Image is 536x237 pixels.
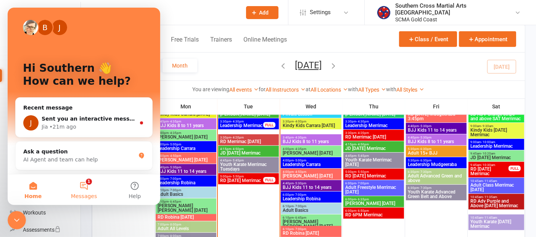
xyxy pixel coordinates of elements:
span: - 6:35pm [356,198,369,201]
span: 4:15pm [220,147,277,151]
strong: at [306,86,311,92]
span: Private Lesson [282,112,340,116]
span: BJJ Kids 11 to 14 years [157,169,215,174]
span: 6:10pm [157,200,215,203]
span: Adult Basics [157,192,215,197]
span: 5:30pm [407,159,465,162]
span: - 11:35am [483,195,497,199]
span: - 5:30pm [169,166,181,169]
span: [PERSON_NAME] [DATE] [345,112,402,116]
span: 6:00pm [282,193,340,197]
span: - 4:00pm [294,120,306,123]
span: 4:40pm [282,182,340,185]
span: - 4:35pm [169,131,181,135]
span: Adult Freestyle Merrimac [DATE] [345,185,402,194]
span: Youth Karate Merrimac [DATE] [345,158,402,167]
span: 6:10pm [282,205,340,208]
a: All Locations [311,87,348,93]
span: 6:10pm [157,189,215,192]
span: 9:00am [470,140,523,144]
span: [PERSON_NAME] [PERSON_NAME] [DATE] [157,203,215,213]
span: - 4:20pm [231,136,244,139]
span: Home [17,186,34,191]
span: RD Adv Purple and Above [DATE] Merrimac [470,199,523,208]
strong: with [386,86,397,92]
span: 6:00pm [157,177,215,181]
span: RD [DATE] Merrimac [220,178,264,183]
span: Settings [310,4,331,21]
span: 9:45am [470,152,523,155]
span: - 11:45am [483,179,497,183]
span: 6:00pm [345,182,402,185]
span: 9:45am [470,163,509,167]
span: - 5:00pm [169,143,181,146]
span: 6:00pm [345,209,402,213]
a: All Instructors [266,87,306,93]
span: - 5:45pm [231,159,244,162]
button: Free Trials [171,36,199,52]
span: RD Robina [DATE] [282,231,340,235]
span: - 6:30pm [419,147,431,151]
span: 5:00pm [345,170,402,174]
span: BJJ Kids 8 to 11 years [157,123,215,128]
span: - 7:00pm [169,177,181,181]
span: 3:45pm [157,120,215,123]
div: Ask a questionAI Agent and team can help [8,134,145,163]
span: - 4:30pm [356,120,369,123]
span: Kindy Kids [DATE] Merrimac [470,128,523,137]
div: FULL [263,122,275,128]
span: RD [DATE] Merrimac [345,174,402,178]
strong: for [259,86,266,92]
span: - 5:00pm [294,159,306,162]
div: Ask a question [16,140,128,148]
div: Profile image for Jia [16,108,31,123]
span: 4:45pm [220,159,277,162]
div: Profile image for Jia [44,12,60,27]
span: - 4:20pm [356,131,369,135]
p: How can we help? [15,67,137,80]
span: - 5:50pm [356,170,369,174]
span: - 6:45pm [294,216,306,219]
span: - 7:00pm [294,193,306,197]
span: - 5:30pm [419,124,431,128]
span: 9:00am [470,124,523,128]
span: Leadership Carrara [282,162,340,167]
span: - 11:45am [483,216,497,219]
a: All Types [359,87,386,93]
span: 10:45am [470,216,523,219]
img: thumb_image1620786302.png [376,5,391,20]
span: RD [DATE] Mudgeeraba 3:45pm [407,112,465,121]
span: Leadership Mudgeeraba [407,162,465,167]
span: Help [121,186,133,191]
span: Adult 15+ BJJ [407,151,465,155]
span: Add [259,10,269,16]
span: JD ADV Orange stripe and above SAT Merrimac [470,112,523,121]
span: [PERSON_NAME] [DATE] [220,112,277,116]
button: Appointment [459,31,516,47]
span: Leadership Merrimac [470,144,523,148]
span: 10:45am [470,195,523,199]
span: - 10:00am [481,140,495,144]
button: Add [246,6,278,19]
span: 4:40pm [407,124,465,128]
span: BJJ Kids 8 to 11 years [407,139,465,144]
span: Leadership Merrimac [345,123,402,128]
span: 3:30pm [220,136,277,139]
span: - 4:50pm [169,154,181,158]
span: - 7:30pm [419,186,431,190]
span: 7:00pm [157,223,215,226]
span: Adult Class Merrimac [DATE] [470,183,523,192]
span: BJJ Kids 11 to 14 years [407,128,465,132]
span: [PERSON_NAME] [DATE] [157,135,215,139]
span: Leadership Robina [282,197,340,201]
span: - 4:50pm [294,170,306,174]
th: Fri [405,98,468,114]
span: - 10:30am [481,163,495,167]
span: 3:30pm [345,120,402,123]
span: - 7:00pm [356,182,369,185]
div: Workouts [23,210,46,216]
iframe: Intercom live chat [8,8,160,205]
span: 3:30pm [220,120,264,123]
span: 4:00pm [157,131,215,135]
span: - 9:30am [481,124,493,128]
